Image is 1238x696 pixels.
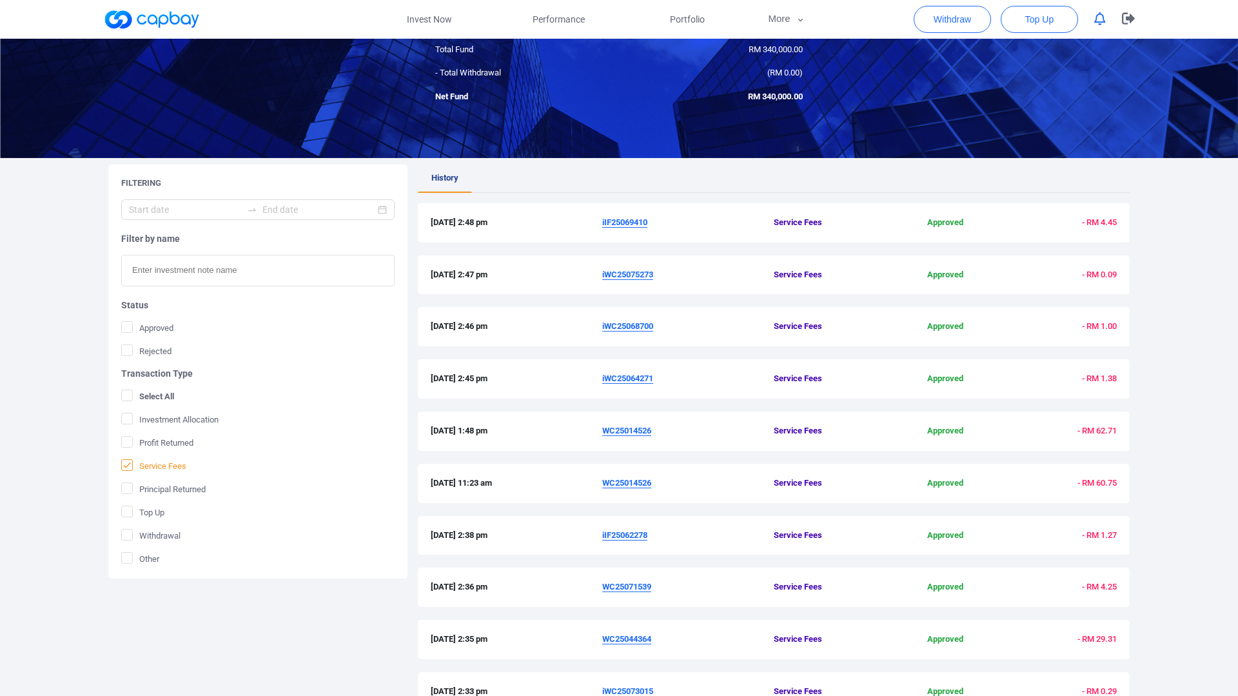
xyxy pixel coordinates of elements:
div: ( ) [619,66,812,80]
span: Service Fees [774,216,888,230]
h5: Filter by name [121,233,395,244]
div: Net Fund [426,90,619,104]
span: Top Up [1025,13,1054,26]
u: iWC25073015 [602,686,653,696]
span: Approved [888,581,1002,594]
span: - RM 0.29 [1082,686,1117,696]
u: iIF25069410 [602,217,647,227]
span: Approved [121,321,173,334]
span: [DATE] 2:48 pm [431,216,602,230]
span: to [247,204,257,215]
u: WC25014526 [602,426,651,435]
span: - RM 1.00 [1082,321,1117,331]
span: Service Fees [774,268,888,282]
span: Rejected [121,344,172,357]
u: WC25014526 [602,478,651,488]
span: Service Fees [774,581,888,594]
span: Approved [888,477,1002,490]
span: Approved [888,372,1002,386]
span: - RM 4.45 [1082,217,1117,227]
span: [DATE] 1:48 pm [431,424,602,438]
span: [DATE] 2:45 pm [431,372,602,386]
u: iIF25062278 [602,530,647,540]
span: [DATE] 2:46 pm [431,320,602,333]
span: [DATE] 2:38 pm [431,529,602,542]
h5: Status [121,299,395,311]
u: iWC25075273 [602,270,653,279]
span: Other [121,552,159,565]
u: WC25071539 [602,582,651,592]
span: Service Fees [774,633,888,646]
span: Select All [121,390,174,403]
span: [DATE] 2:36 pm [431,581,602,594]
span: History [431,173,458,183]
span: Service Fees [774,529,888,542]
span: RM 340,000.00 [749,45,803,54]
div: Total Fund [426,43,619,57]
span: Performance [533,12,585,26]
span: Withdrawal [121,529,181,542]
span: RM 340,000.00 [748,92,803,101]
span: Approved [888,320,1002,333]
h5: Filtering [121,177,161,189]
span: Investment Allocation [121,413,219,426]
span: - RM 0.09 [1082,270,1117,279]
span: - RM 29.31 [1077,634,1117,644]
span: Top Up [121,506,164,519]
button: Top Up [1001,6,1078,33]
span: [DATE] 2:35 pm [431,633,602,646]
span: - RM 60.75 [1077,478,1117,488]
span: Profit Returned [121,436,193,449]
span: [DATE] 2:47 pm [431,268,602,282]
span: Principal Returned [121,482,206,495]
u: iWC25064271 [602,373,653,383]
span: - RM 1.27 [1082,530,1117,540]
span: Approved [888,529,1002,542]
span: Service Fees [774,477,888,490]
span: Service Fees [774,424,888,438]
span: Service Fees [121,459,186,472]
span: - RM 1.38 [1082,373,1117,383]
span: Service Fees [774,372,888,386]
span: Approved [888,424,1002,438]
span: - RM 62.71 [1077,426,1117,435]
input: Enter investment note name [121,255,395,286]
span: Approved [888,216,1002,230]
div: - Total Withdrawal [426,66,619,80]
u: iWC25068700 [602,321,653,331]
button: Withdraw [914,6,991,33]
input: Start date [129,203,242,217]
input: End date [262,203,375,217]
span: [DATE] 11:23 am [431,477,602,490]
u: WC25044364 [602,634,651,644]
span: RM 0.00 [770,68,800,77]
h5: Transaction Type [121,368,395,379]
span: - RM 4.25 [1082,582,1117,592]
span: Portfolio [670,12,705,26]
span: swap-right [247,204,257,215]
span: Approved [888,268,1002,282]
span: Service Fees [774,320,888,333]
span: Approved [888,633,1002,646]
